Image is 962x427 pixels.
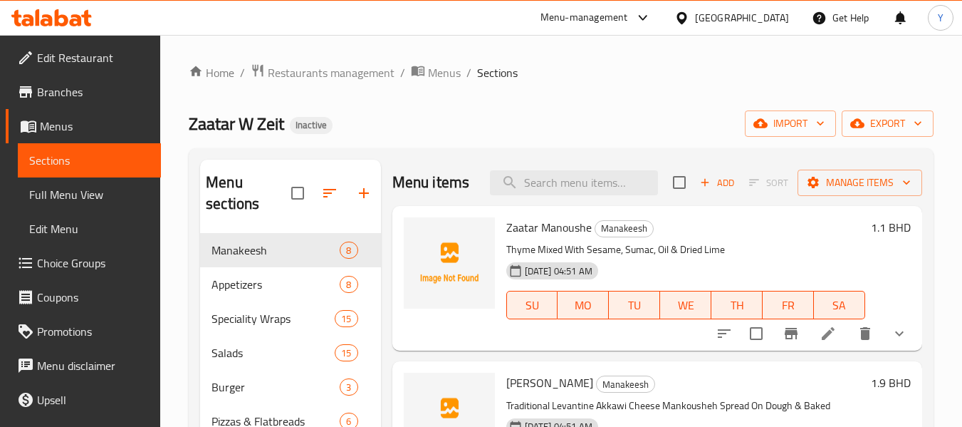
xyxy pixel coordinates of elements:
[340,276,357,293] div: items
[740,172,798,194] span: Select section first
[664,168,694,197] span: Select section
[558,291,609,319] button: MO
[513,295,553,316] span: SU
[335,312,357,326] span: 15
[240,64,245,81] li: /
[200,370,380,404] div: Burger3
[283,178,313,208] span: Select all sections
[871,373,911,393] h6: 1.9 BHD
[694,172,740,194] button: Add
[540,9,628,26] div: Menu-management
[6,41,161,75] a: Edit Restaurant
[18,143,161,178] a: Sections
[211,379,340,396] span: Burger
[200,233,380,267] div: Manakeesh8
[268,64,394,81] span: Restaurants management
[29,220,150,237] span: Edit Menu
[29,152,150,169] span: Sections
[211,276,340,293] span: Appetizers
[211,242,340,259] span: Manakeesh
[340,278,357,292] span: 8
[563,295,603,316] span: MO
[595,220,654,237] div: Manakeesh
[763,291,814,319] button: FR
[741,319,771,349] span: Select to update
[609,291,660,319] button: TU
[711,291,763,319] button: TH
[820,295,859,316] span: SA
[809,174,911,192] span: Manage items
[506,291,558,319] button: SU
[347,176,381,210] button: Add section
[335,344,357,361] div: items
[340,242,357,259] div: items
[340,244,357,257] span: 8
[6,314,161,349] a: Promotions
[290,119,333,131] span: Inactive
[597,376,654,393] span: Manakeesh
[37,323,150,340] span: Promotions
[506,217,592,238] span: Zaatar Manoushe
[189,108,284,140] span: Zaatar W Zeit
[698,175,736,191] span: Add
[882,317,916,351] button: show more
[6,75,161,109] a: Branches
[37,289,150,306] span: Coupons
[490,170,658,195] input: search
[40,118,150,135] span: Menus
[37,391,150,408] span: Upsell
[707,317,741,351] button: sort-choices
[335,310,357,327] div: items
[18,212,161,246] a: Edit Menu
[37,49,150,66] span: Edit Restaurant
[938,10,943,26] span: Y
[290,117,333,134] div: Inactive
[428,64,461,81] span: Menus
[6,246,161,280] a: Choice Groups
[211,310,335,327] span: Speciality Wraps
[189,64,234,81] a: Home
[506,372,593,393] span: [PERSON_NAME]
[29,186,150,203] span: Full Menu View
[506,241,865,259] p: Thyme Mixed With Sesame, Sumac, Oil & Dried Lime
[251,63,394,82] a: Restaurants management
[392,172,470,193] h2: Menu items
[891,325,908,342] svg: Show Choices
[200,336,380,370] div: Salads15
[6,280,161,314] a: Coupons
[37,83,150,101] span: Branches
[466,64,471,81] li: /
[717,295,757,316] span: TH
[206,172,291,215] h2: Menu sections
[615,295,654,316] span: TU
[820,325,837,342] a: Edit menu item
[200,267,380,302] div: Appetizers8
[745,110,836,137] button: import
[6,349,161,383] a: Menu disclaimer
[842,110,934,137] button: export
[404,217,495,309] img: Zaatar Manoushe
[666,295,706,316] span: WE
[477,64,518,81] span: Sections
[848,317,882,351] button: delete
[798,170,922,196] button: Manage items
[519,264,598,278] span: [DATE] 04:51 AM
[200,302,380,336] div: Speciality Wraps15
[853,115,922,133] span: export
[6,383,161,417] a: Upsell
[211,344,335,361] span: Salads
[596,376,655,393] div: Manakeesh
[340,381,357,394] span: 3
[37,357,150,374] span: Menu disclaimer
[695,10,789,26] div: [GEOGRAPHIC_DATA]
[400,64,405,81] li: /
[18,178,161,212] a: Full Menu View
[340,379,357,396] div: items
[756,115,825,133] span: import
[660,291,711,319] button: WE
